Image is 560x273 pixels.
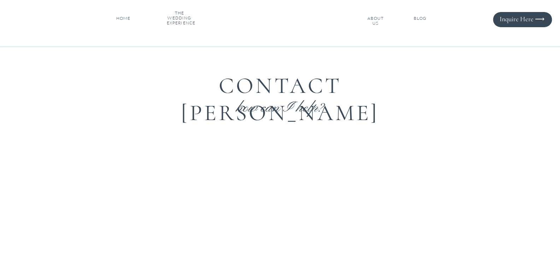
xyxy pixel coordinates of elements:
[364,16,388,21] a: ABOUT US
[167,11,193,26] nav: THE WEDDING EXPERIENCE
[407,16,433,21] a: BLOG
[115,16,132,21] a: HOME
[167,11,193,26] a: THE WEDDINGEXPERIENCE
[164,72,397,99] h1: CONTACT [PERSON_NAME]
[201,99,360,109] h3: how can I help?
[496,15,544,22] a: Inquire Here ⟶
